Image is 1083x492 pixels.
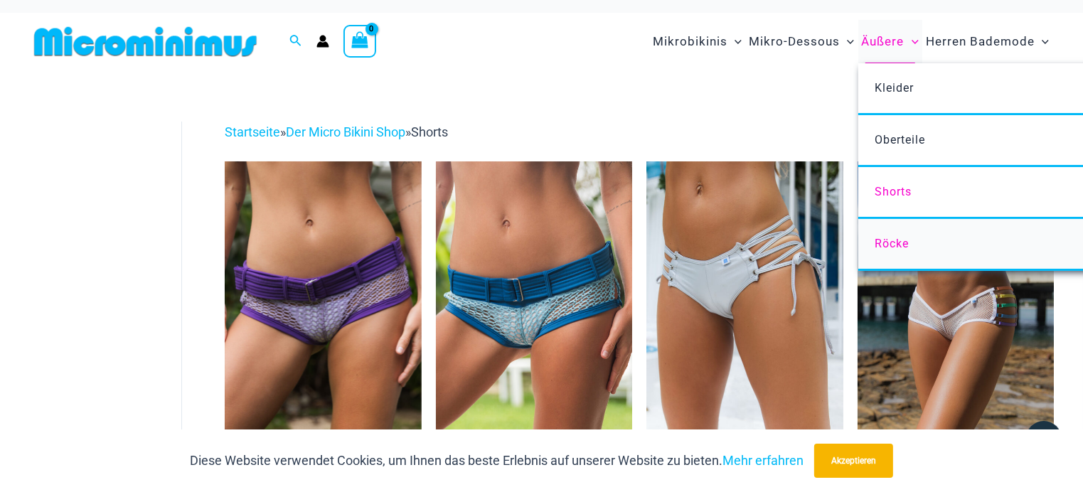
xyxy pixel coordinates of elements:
a: Link zum Suchsymbol [289,33,302,50]
nav: Seitennavigation [647,18,1055,65]
img: MM SHOP LOGO FLAT [28,26,262,58]
a: MikrobikinisMenü umschaltenMenü umschalten [649,20,745,63]
a: Mehr erfahren [722,453,804,468]
font: » [405,124,411,139]
font: Shorts [875,185,912,198]
a: Der Micro Bikini Shop [286,124,405,139]
font: Röcke [875,237,909,250]
a: Herren BademodeMenü umschaltenMenü umschalten [922,20,1052,63]
font: Mikro-Dessous [749,34,840,48]
span: Menü umschalten [727,23,742,60]
a: Slip Stream Weiß Multi 5024 Shorts 08Slip Stream Weiß Multi 5024 Shorts 10Slip Stream Weiß Multi ... [858,161,1054,456]
font: » [280,124,286,139]
img: Lighthouse Blues 516 Short 01 [436,161,632,456]
font: Mikrobikinis [653,34,727,48]
span: Menü umschalten [1035,23,1049,60]
a: ÄußereMenü umschaltenMenü umschalten [858,20,922,63]
a: Mikro-DessousMenü umschaltenMenü umschalten [745,20,858,63]
button: Akzeptieren [814,444,893,478]
a: Lighthouse Blues 516 Short 01Lighthouse Blues 516 Short 03Lighthouse Blues 516 Short 03 [436,161,632,456]
a: Link zum Kontosymbol [316,35,329,48]
a: Startseite [225,124,280,139]
font: Akzeptieren [831,456,876,466]
font: Herren Bademode [926,34,1035,48]
span: Menü umschalten [840,23,854,60]
font: Oberteile [875,133,925,146]
span: Menü umschalten [905,23,919,60]
font: Shorts [411,124,448,139]
a: Jump Start Silber 5594 Shorts 01Jump Start Silber 5594 Shorts 02Jump Start Silber 5594 Shorts 02 [646,161,843,456]
a: Einkaufswagen anzeigen, leer [343,25,376,58]
a: Lighthouse Purples 516 Short 01Lighthouse Purples 3668 Crop Top 516 Short 01Lighthouse Purples 36... [225,161,421,456]
font: Äußere [862,34,905,48]
img: Lighthouse Purples 516 Short 01 [225,161,421,456]
img: Jump Start Silber 5594 Shorts 01 [646,161,843,456]
img: Slip Stream Weiß Multi 5024 Shorts 08 [858,161,1054,456]
font: Diese Website verwendet Cookies, um Ihnen das beste Erlebnis auf unserer Website zu bieten. [190,453,722,468]
iframe: TrustedSite-zertifiziert [36,110,164,395]
font: Kleider [875,81,914,95]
